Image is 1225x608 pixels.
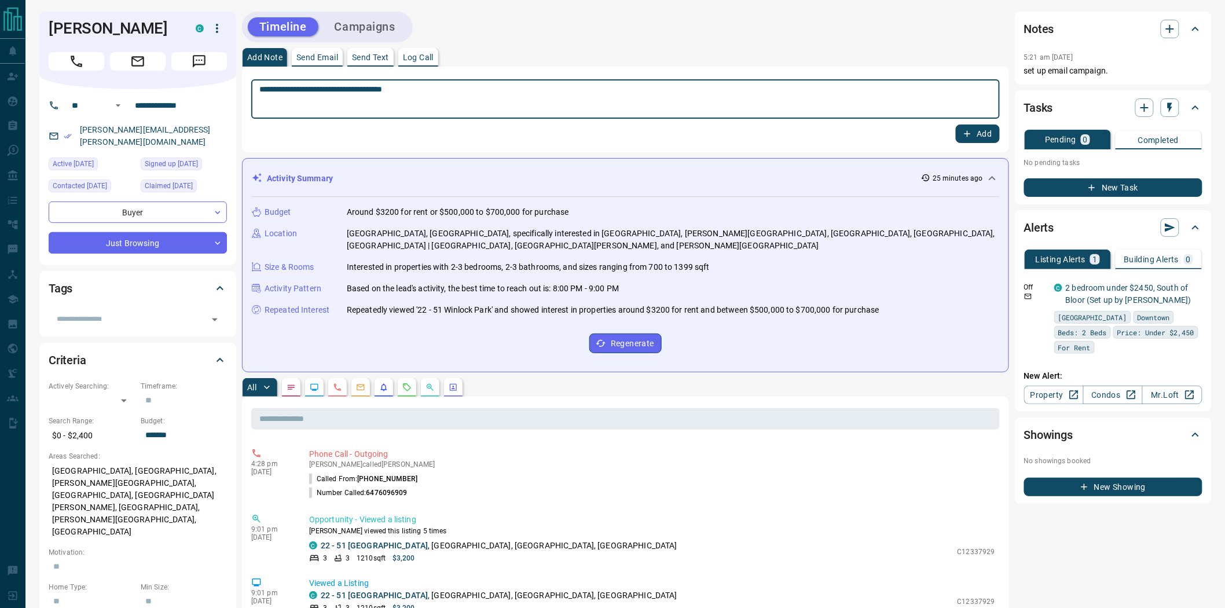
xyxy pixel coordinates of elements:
p: 9:01 pm [251,589,292,597]
p: Log Call [403,53,434,61]
div: Tasks [1024,94,1202,122]
p: Add Note [247,53,283,61]
a: 22 - 51 [GEOGRAPHIC_DATA] [321,591,428,600]
p: [DATE] [251,533,292,541]
svg: Listing Alerts [379,383,388,392]
span: Message [171,52,227,71]
div: Thu Apr 23 2020 [141,180,227,196]
div: Tags [49,274,227,302]
svg: Email [1024,292,1032,301]
p: Pending [1045,135,1076,144]
button: Open [207,312,223,328]
svg: Calls [333,383,342,392]
p: Size & Rooms [265,261,314,273]
p: Min Size: [141,582,227,592]
p: [PERSON_NAME] called [PERSON_NAME] [309,460,995,468]
span: [PHONE_NUMBER] [357,475,417,483]
h1: [PERSON_NAME] [49,19,178,38]
p: Viewed a Listing [309,577,995,589]
h2: Alerts [1024,218,1054,237]
p: Phone Call - Outgoing [309,448,995,460]
p: set up email campaign. [1024,65,1202,77]
p: Around $3200 for rent or $500,000 to $700,000 for purchase [347,206,569,218]
p: Actively Searching: [49,381,135,391]
p: Areas Searched: [49,451,227,462]
div: Fri Jul 27 2018 [141,158,227,174]
span: Email [110,52,166,71]
p: 0 [1083,135,1088,144]
span: Downtown [1138,312,1170,323]
button: New Task [1024,178,1202,197]
p: Interested in properties with 2-3 bedrooms, 2-3 bathrooms, and sizes ranging from 700 to 1399 sqft [347,261,710,273]
p: [DATE] [251,597,292,605]
p: Off [1024,282,1047,292]
h2: Tasks [1024,98,1053,117]
span: Claimed [DATE] [145,180,193,192]
button: Campaigns [323,17,407,36]
p: C12337929 [958,547,995,557]
p: 5:21 am [DATE] [1024,53,1073,61]
div: Sat Aug 28 2021 [49,180,135,196]
a: Condos [1083,386,1143,404]
div: condos.ca [196,24,204,32]
p: [GEOGRAPHIC_DATA], [GEOGRAPHIC_DATA], specifically interested in [GEOGRAPHIC_DATA], [PERSON_NAME]... [347,228,999,252]
svg: Notes [287,383,296,392]
p: Repeated Interest [265,304,329,316]
p: Activity Pattern [265,283,321,295]
span: Call [49,52,104,71]
p: Building Alerts [1124,255,1179,263]
p: Motivation: [49,547,227,558]
p: Completed [1138,136,1179,144]
p: Location [265,228,297,240]
a: Property [1024,386,1084,404]
span: Active [DATE] [53,158,94,170]
span: Contacted [DATE] [53,180,107,192]
p: Based on the lead's activity, the best time to reach out is: 8:00 PM - 9:00 PM [347,283,619,295]
svg: Emails [356,383,365,392]
p: C12337929 [958,596,995,607]
h2: Criteria [49,351,86,369]
span: [GEOGRAPHIC_DATA] [1058,312,1127,323]
p: [DATE] [251,468,292,476]
svg: Lead Browsing Activity [310,383,319,392]
p: Home Type: [49,582,135,592]
h2: Tags [49,279,72,298]
button: Timeline [248,17,318,36]
div: Buyer [49,202,227,223]
div: condos.ca [309,591,317,599]
p: Listing Alerts [1036,255,1086,263]
a: 22 - 51 [GEOGRAPHIC_DATA] [321,541,428,550]
span: 6476096909 [366,489,408,497]
button: Open [111,98,125,112]
a: [PERSON_NAME][EMAIL_ADDRESS][PERSON_NAME][DOMAIN_NAME] [80,125,211,146]
p: , [GEOGRAPHIC_DATA], [GEOGRAPHIC_DATA], [GEOGRAPHIC_DATA] [321,540,677,552]
p: All [247,383,256,391]
svg: Requests [402,383,412,392]
div: condos.ca [309,541,317,550]
div: condos.ca [1054,284,1062,292]
p: Budget: [141,416,227,426]
button: New Showing [1024,478,1202,496]
p: [PERSON_NAME] viewed this listing 5 times [309,526,995,536]
p: No pending tasks [1024,154,1202,171]
p: 9:01 pm [251,525,292,533]
h2: Notes [1024,20,1054,38]
svg: Opportunities [426,383,435,392]
p: 1210 sqft [357,553,386,563]
a: Mr.Loft [1142,386,1202,404]
svg: Agent Actions [449,383,458,392]
p: Repeatedly viewed '22 - 51 Winlock Park' and showed interest in properties around $3200 for rent ... [347,304,879,316]
p: 1 [1092,255,1097,263]
p: Send Email [296,53,338,61]
p: No showings booked [1024,456,1202,466]
button: Add [956,124,1000,143]
p: Opportunity - Viewed a listing [309,514,995,526]
div: Just Browsing [49,232,227,254]
p: 3 [323,553,327,563]
p: Activity Summary [267,173,333,185]
div: Activity Summary25 minutes ago [252,168,999,189]
p: $0 - $2,400 [49,426,135,445]
p: 25 minutes ago [933,173,983,184]
p: 3 [346,553,350,563]
span: Beds: 2 Beds [1058,327,1107,338]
